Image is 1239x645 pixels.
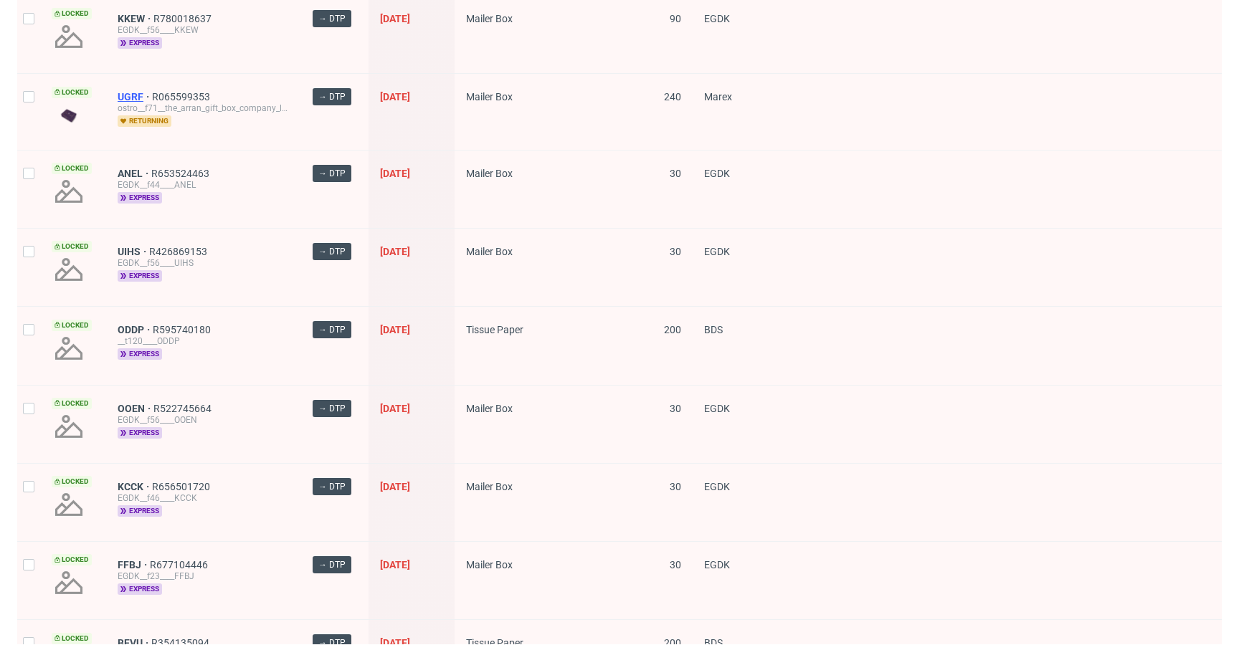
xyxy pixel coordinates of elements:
[52,102,86,128] img: data
[118,583,162,595] span: express
[118,192,162,204] span: express
[704,246,730,257] span: EGDK
[466,481,513,492] span: Mailer Box
[380,324,410,335] span: [DATE]
[52,8,92,19] span: Locked
[380,559,410,570] span: [DATE]
[118,257,290,269] div: EGDK__f56____UIHS
[52,241,92,252] span: Locked
[380,403,410,414] span: [DATE]
[670,403,681,414] span: 30
[118,403,153,414] a: OOEN
[151,168,212,179] a: R653524463
[704,13,730,24] span: EGDK
[670,168,681,179] span: 30
[318,402,346,415] span: → DTP
[670,481,681,492] span: 30
[118,505,162,517] span: express
[52,554,92,565] span: Locked
[466,324,523,335] span: Tissue Paper
[466,559,513,570] span: Mailer Box
[318,323,346,336] span: → DTP
[704,559,730,570] span: EGDK
[52,174,86,209] img: no_design.png
[318,167,346,180] span: → DTP
[704,324,723,335] span: BDS
[466,91,513,102] span: Mailer Box
[704,481,730,492] span: EGDK
[118,168,151,179] a: ANEL
[152,481,213,492] a: R656501720
[118,348,162,360] span: express
[118,246,149,257] a: UIHS
[118,91,152,102] a: UGRF
[118,481,152,492] a: KCCK
[52,633,92,644] span: Locked
[153,403,214,414] a: R522745664
[118,414,290,426] div: EGDK__f56____OOEN
[380,168,410,179] span: [DATE]
[466,246,513,257] span: Mailer Box
[150,559,211,570] a: R677104446
[52,476,92,487] span: Locked
[152,91,213,102] a: R065599353
[52,320,92,331] span: Locked
[118,37,162,49] span: express
[318,558,346,571] span: → DTP
[52,163,92,174] span: Locked
[118,13,153,24] a: KKEW
[380,481,410,492] span: [DATE]
[52,398,92,409] span: Locked
[118,492,290,504] div: EGDK__f46____KCCK
[149,246,210,257] a: R426869153
[118,559,150,570] a: FFBJ
[52,409,86,444] img: no_design.png
[704,403,730,414] span: EGDK
[118,24,290,36] div: EGDK__f56____KKEW
[318,90,346,103] span: → DTP
[118,335,290,347] div: __t120____ODDP
[664,91,681,102] span: 240
[52,487,86,522] img: no_design.png
[52,252,86,287] img: no_design.png
[466,403,513,414] span: Mailer Box
[380,246,410,257] span: [DATE]
[380,13,410,24] span: [DATE]
[153,324,214,335] a: R595740180
[318,245,346,258] span: → DTP
[52,87,92,98] span: Locked
[118,115,171,127] span: returning
[118,570,290,582] div: EGDK__f23____FFBJ
[670,246,681,257] span: 30
[466,168,513,179] span: Mailer Box
[118,270,162,282] span: express
[118,324,153,335] a: ODDP
[664,324,681,335] span: 200
[704,91,732,102] span: Marex
[704,168,730,179] span: EGDK
[466,13,513,24] span: Mailer Box
[52,565,86,600] img: no_design.png
[318,480,346,493] span: → DTP
[670,559,681,570] span: 30
[380,91,410,102] span: [DATE]
[118,102,290,114] div: ostro__f71__the_arran_gift_box_company_ltd__UGRF
[52,331,86,365] img: no_design.png
[153,13,214,24] a: R780018637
